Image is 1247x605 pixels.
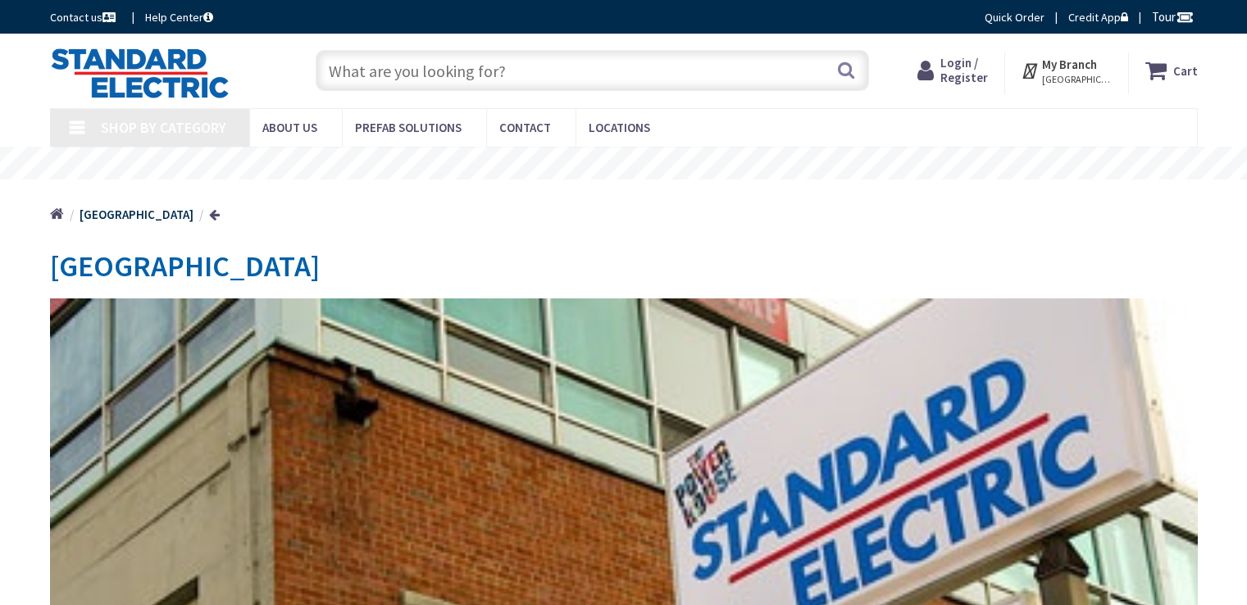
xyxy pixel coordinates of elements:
[589,120,650,135] span: Locations
[940,55,988,85] span: Login / Register
[1021,56,1112,85] div: My Branch [GEOGRAPHIC_DATA], [GEOGRAPHIC_DATA]
[145,9,213,25] a: Help Center
[50,48,230,98] img: Standard Electric
[1145,56,1198,85] a: Cart
[1068,9,1128,25] a: Credit App
[917,56,988,85] a: Login / Register
[80,207,193,222] strong: [GEOGRAPHIC_DATA]
[50,9,119,25] a: Contact us
[262,120,317,135] span: About Us
[985,9,1044,25] a: Quick Order
[1152,9,1194,25] span: Tour
[499,120,551,135] span: Contact
[101,118,226,137] span: Shop By Category
[355,120,462,135] span: Prefab Solutions
[365,156,884,174] rs-layer: Coronavirus: Our Commitment to Our Employees and Customers
[1042,73,1112,86] span: [GEOGRAPHIC_DATA], [GEOGRAPHIC_DATA]
[1173,56,1198,85] strong: Cart
[1042,57,1097,72] strong: My Branch
[316,50,869,91] input: What are you looking for?
[50,248,320,284] span: [GEOGRAPHIC_DATA]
